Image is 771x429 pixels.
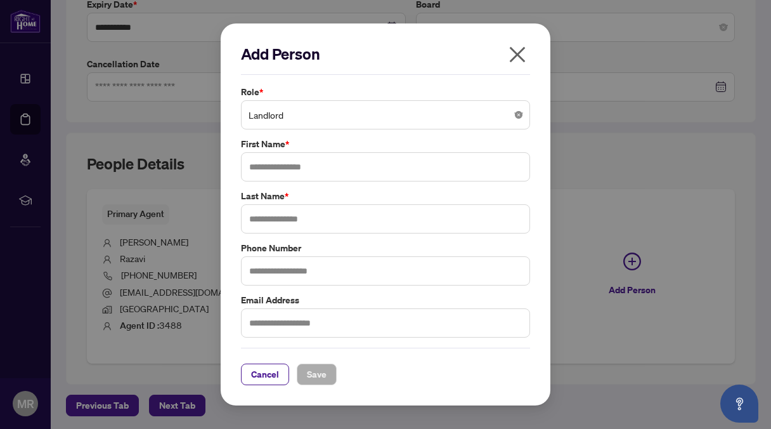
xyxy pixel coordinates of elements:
label: Last Name [241,189,530,203]
button: Open asap [720,385,758,423]
label: Phone Number [241,241,530,255]
span: close [507,44,528,65]
span: Landlord [249,103,522,127]
label: First Name [241,137,530,151]
label: Role [241,85,530,99]
span: Cancel [251,364,279,385]
label: Email Address [241,293,530,307]
button: Cancel [241,364,289,385]
h2: Add Person [241,44,530,64]
button: Save [297,364,337,385]
span: close-circle [515,111,522,119]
